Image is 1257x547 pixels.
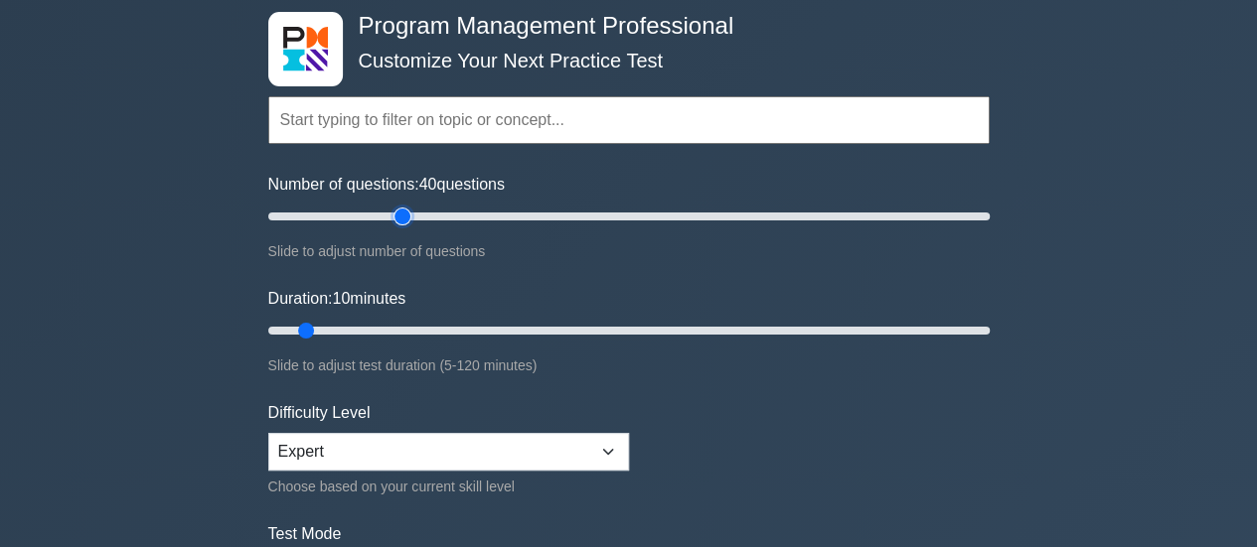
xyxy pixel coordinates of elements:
[332,290,350,307] span: 10
[268,353,990,377] div: Slide to adjust test duration (5-120 minutes)
[268,96,990,144] input: Start typing to filter on topic or concept...
[268,173,505,197] label: Number of questions: questions
[268,239,990,263] div: Slide to adjust number of questions
[419,176,437,193] span: 40
[268,475,629,498] div: Choose based on your current skill level
[351,12,892,41] h4: Program Management Professional
[268,522,990,546] label: Test Mode
[268,287,406,311] label: Duration: minutes
[268,401,371,425] label: Difficulty Level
